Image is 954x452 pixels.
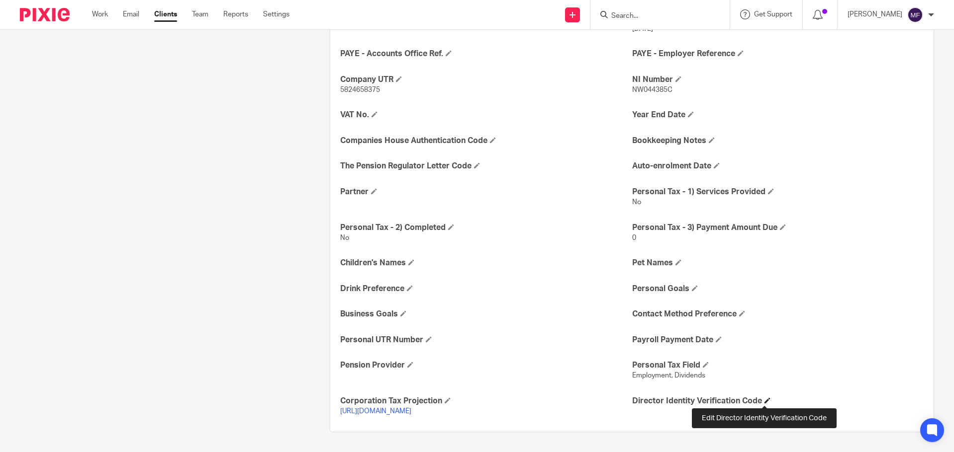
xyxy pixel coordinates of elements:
h4: Year End Date [632,110,924,120]
h4: Personal Tax - 1) Services Provided [632,187,924,197]
span: 5824658375 [340,86,380,93]
h4: Business Goals [340,309,632,319]
h4: Personal Tax - 3) Payment Amount Due [632,223,924,233]
span: Get Support [754,11,792,18]
h4: Bookkeeping Notes [632,136,924,146]
a: Work [92,9,108,19]
h4: Children's Names [340,258,632,268]
a: Reports [223,9,248,19]
h4: Auto-enrolment Date [632,161,924,171]
h4: The Pension Regulator Letter Code [340,161,632,171]
h4: Personal Tax - 2) Completed [340,223,632,233]
h4: Drink Preference [340,284,632,294]
h4: Personal Tax Field [632,360,924,371]
span: No [632,199,641,206]
img: Pixie [20,8,70,21]
a: Email [123,9,139,19]
img: svg%3E [907,7,923,23]
span: 0 [632,234,636,241]
h4: VAT No. [340,110,632,120]
h4: Director Identity Verification Code [632,396,924,406]
h4: Partner [340,187,632,197]
a: [URL][DOMAIN_NAME] [340,408,411,415]
span: Employment, Dividends [632,372,705,379]
a: Team [192,9,208,19]
h4: Payroll Payment Date [632,335,924,345]
p: [PERSON_NAME] [848,9,902,19]
h4: Personal UTR Number [340,335,632,345]
h4: Pension Provider [340,360,632,371]
h4: PAYE - Employer Reference [632,49,924,59]
span: No [340,234,349,241]
a: Clients [154,9,177,19]
span: NW044385C [632,86,672,93]
span: [DATE] [632,25,653,32]
h4: Pet Names [632,258,924,268]
input: Search [610,12,700,21]
h4: Contact Method Preference [632,309,924,319]
h4: NI Number [632,75,924,85]
h4: Companies House Authentication Code [340,136,632,146]
h4: PAYE - Accounts Office Ref. [340,49,632,59]
h4: Personal Goals [632,284,924,294]
h4: Company UTR [340,75,632,85]
a: Settings [263,9,289,19]
h4: Corporation Tax Projection [340,396,632,406]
